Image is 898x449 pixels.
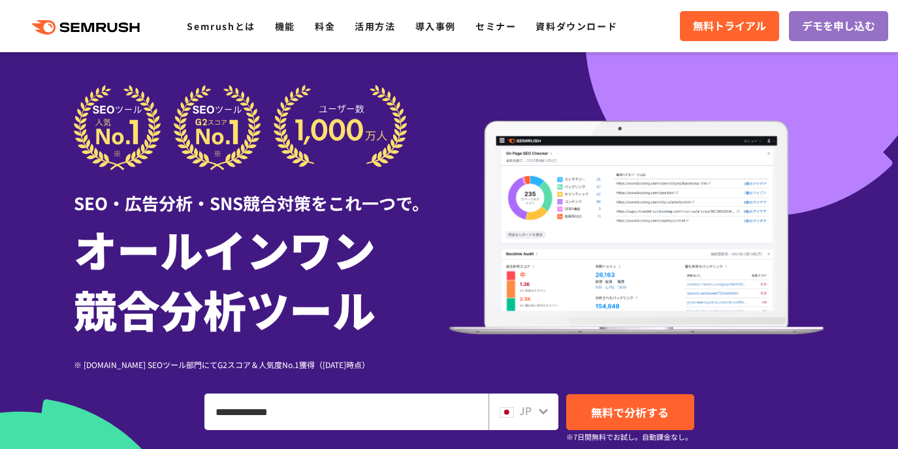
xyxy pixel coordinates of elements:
a: 資料ダウンロード [536,20,617,33]
small: ※7日間無料でお試し。自動課金なし。 [566,431,692,443]
a: セミナー [475,20,516,33]
span: JP [519,403,532,418]
h1: オールインワン 競合分析ツール [74,219,449,339]
div: ※ [DOMAIN_NAME] SEOツール部門にてG2スコア＆人気度No.1獲得（[DATE]時点） [74,358,449,371]
a: Semrushとは [187,20,255,33]
a: デモを申し込む [789,11,888,41]
a: 活用方法 [355,20,395,33]
a: 無料トライアル [680,11,779,41]
div: SEO・広告分析・SNS競合対策をこれ一つで。 [74,170,449,215]
input: ドメイン、キーワードまたはURLを入力してください [205,394,488,429]
a: 無料で分析する [566,394,694,430]
a: 料金 [315,20,335,33]
a: 機能 [275,20,295,33]
a: 導入事例 [415,20,456,33]
span: 無料トライアル [693,18,766,35]
span: 無料で分析する [591,404,669,420]
span: デモを申し込む [802,18,875,35]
